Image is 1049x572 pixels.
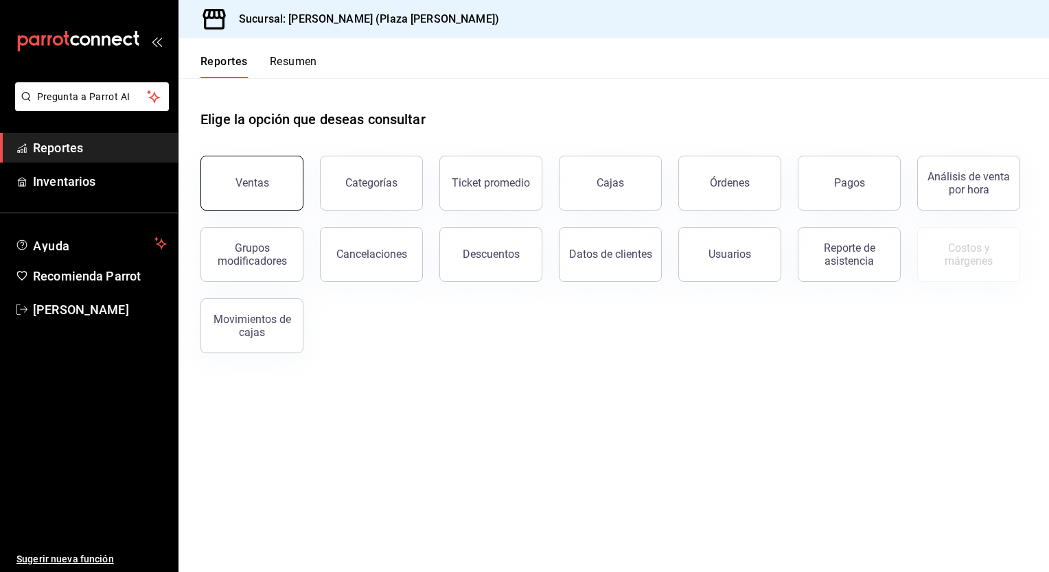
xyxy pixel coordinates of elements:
div: Cancelaciones [336,248,407,261]
a: Cajas [559,156,662,211]
font: [PERSON_NAME] [33,302,129,317]
button: Resumen [270,55,317,78]
div: Costos y márgenes [926,241,1011,267]
button: Categorías [320,156,423,211]
div: Usuarios [708,248,751,261]
font: Sugerir nueva función [16,553,114,564]
button: Pregunta a Parrot AI [15,82,169,111]
button: open_drawer_menu [151,36,162,47]
button: Ventas [200,156,303,211]
div: Movimientos de cajas [209,313,295,339]
font: Inventarios [33,174,95,189]
button: Cancelaciones [320,227,423,282]
div: Grupos modificadores [209,241,295,267]
div: Pagos [834,176,865,189]
button: Descuentos [439,227,542,282]
div: Descuentos [463,248,520,261]
font: Reportes [200,55,248,69]
a: Pregunta a Parrot AI [10,99,169,114]
div: Cajas [597,175,625,191]
div: Ventas [235,176,269,189]
div: Análisis de venta por hora [926,170,1011,196]
button: Ticket promedio [439,156,542,211]
button: Movimientos de cajas [200,298,303,353]
div: Órdenes [710,176,750,189]
span: Pregunta a Parrot AI [37,90,148,104]
div: Datos de clientes [569,248,652,261]
h3: Sucursal: [PERSON_NAME] (Plaza [PERSON_NAME]) [228,11,499,27]
button: Órdenes [678,156,781,211]
font: Reportes [33,141,83,155]
div: Pestañas de navegación [200,55,317,78]
button: Pagos [798,156,901,211]
font: Recomienda Parrot [33,269,141,283]
div: Reporte de asistencia [807,241,892,267]
button: Usuarios [678,227,781,282]
div: Ticket promedio [452,176,530,189]
button: Contrata inventarios para ver este reporte [917,227,1020,282]
h1: Elige la opción que deseas consultar [200,109,426,130]
button: Grupos modificadores [200,227,303,282]
button: Reporte de asistencia [798,227,901,282]
div: Categorías [345,176,397,189]
span: Ayuda [33,235,149,252]
button: Análisis de venta por hora [917,156,1020,211]
button: Datos de clientes [559,227,662,282]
